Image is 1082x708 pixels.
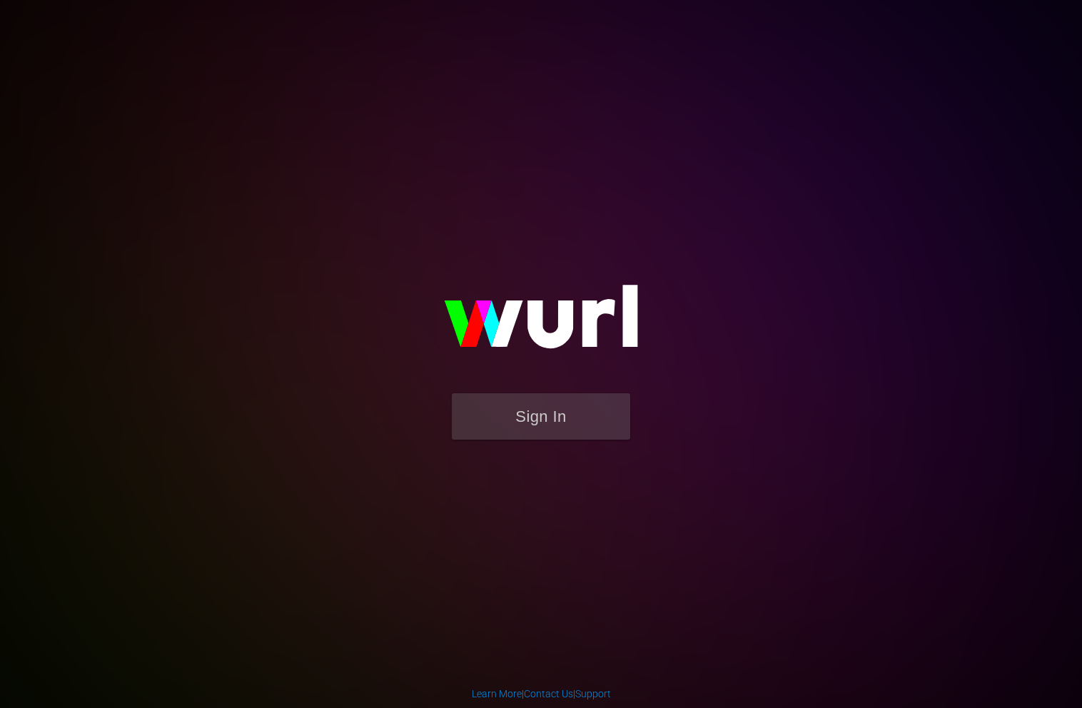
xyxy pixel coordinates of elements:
[472,687,611,701] div: | |
[472,688,522,699] a: Learn More
[575,688,611,699] a: Support
[524,688,573,699] a: Contact Us
[452,393,630,440] button: Sign In
[398,254,684,393] img: wurl-logo-on-black-223613ac3d8ba8fe6dc639794a292ebdb59501304c7dfd60c99c58986ef67473.svg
